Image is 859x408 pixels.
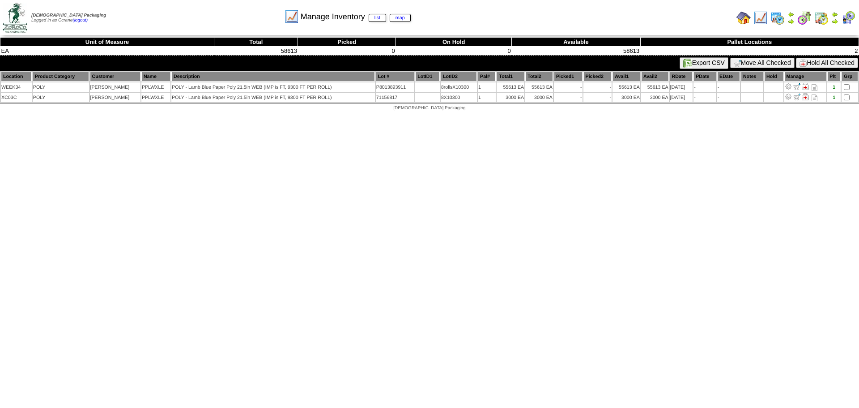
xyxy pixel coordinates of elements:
td: 3000 EA [641,93,669,102]
img: Move [793,83,800,90]
img: calendarprod.gif [770,11,785,25]
img: cart.gif [734,60,741,67]
td: 0 [298,47,396,56]
th: Picked1 [554,72,583,82]
td: 55613 EA [525,82,553,92]
td: - [693,82,716,92]
td: [PERSON_NAME] [90,82,140,92]
td: - [717,93,740,102]
span: Manage Inventory [301,12,411,21]
a: list [369,14,386,22]
img: Manage Hold [802,93,809,100]
td: PPLWXLE [141,82,170,92]
td: 58613 [214,47,298,56]
td: - [583,82,612,92]
td: 2 [640,47,859,56]
img: hold.gif [799,60,807,67]
img: calendarinout.gif [814,11,829,25]
div: 1 [828,85,840,90]
img: line_graph.gif [285,9,299,24]
td: - [693,93,716,102]
td: - [554,82,583,92]
button: Move All Checked [730,58,795,68]
th: Picked2 [583,72,612,82]
th: Total2 [525,72,553,82]
th: Name [141,72,170,82]
th: Hold [764,72,783,82]
img: arrowleft.gif [787,11,795,18]
th: LotID1 [415,72,440,82]
img: zoroco-logo-small.webp [3,3,27,33]
th: Available [512,38,640,47]
span: [DEMOGRAPHIC_DATA] Packaging [393,106,465,111]
th: Description [171,72,375,82]
td: 55613 EA [641,82,669,92]
button: Export CSV [680,57,728,69]
span: Logged in as Ccrane [31,13,106,23]
td: WEEK34 [1,82,32,92]
td: POLY - Lamb Blue Paper Poly 21.5in WEB (IMP is FT, 9300 FT PER ROLL) [171,93,375,102]
td: 55613 EA [497,82,524,92]
img: Manage Hold [802,83,809,90]
th: Manage [784,72,827,82]
img: home.gif [736,11,751,25]
th: Customer [90,72,140,82]
th: LotID2 [441,72,477,82]
a: map [390,14,411,22]
td: - [583,93,612,102]
i: Note [812,94,817,101]
th: Avail1 [612,72,640,82]
td: 55613 EA [612,82,640,92]
td: 58613 [512,47,640,56]
td: 0 [396,47,512,56]
div: 1 [828,95,840,100]
span: [DEMOGRAPHIC_DATA] Packaging [31,13,106,18]
th: RDate [670,72,693,82]
td: [PERSON_NAME] [90,93,140,102]
td: 71156817 [376,93,414,102]
td: 3000 EA [612,93,640,102]
img: Adjust [785,93,792,100]
td: 8rollsX10300 [441,82,477,92]
button: Hold All Checked [796,58,858,68]
td: 3000 EA [497,93,524,102]
td: [DATE] [670,82,693,92]
th: Notes [741,72,763,82]
img: calendarblend.gif [797,11,812,25]
th: EDate [717,72,740,82]
th: Pal# [478,72,496,82]
img: arrowright.gif [831,18,838,25]
img: excel.gif [683,59,692,68]
td: POLY [33,82,89,92]
td: PPLWXLE [141,93,170,102]
th: Location [1,72,32,82]
img: arrowright.gif [787,18,795,25]
th: Picked [298,38,396,47]
th: Pallet Locations [640,38,859,47]
th: Product Category [33,72,89,82]
td: 1 [478,82,496,92]
td: 8X10300 [441,93,477,102]
td: - [717,82,740,92]
th: Grp [842,72,858,82]
th: PDate [693,72,716,82]
th: Total [214,38,298,47]
img: arrowleft.gif [831,11,838,18]
th: Total1 [497,72,524,82]
img: Adjust [785,83,792,90]
td: 1 [478,93,496,102]
td: EA [0,47,214,56]
th: Plt [827,72,841,82]
th: Unit of Measure [0,38,214,47]
td: POLY [33,93,89,102]
a: (logout) [72,18,88,23]
img: Move [793,93,800,100]
td: 3000 EA [525,93,553,102]
th: Avail2 [641,72,669,82]
td: [DATE] [670,93,693,102]
th: Lot # [376,72,414,82]
td: XC03C [1,93,32,102]
td: POLY - Lamb Blue Paper Poly 21.5in WEB (IMP is FT, 9300 FT PER ROLL) [171,82,375,92]
img: line_graph.gif [753,11,768,25]
th: On Hold [396,38,512,47]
